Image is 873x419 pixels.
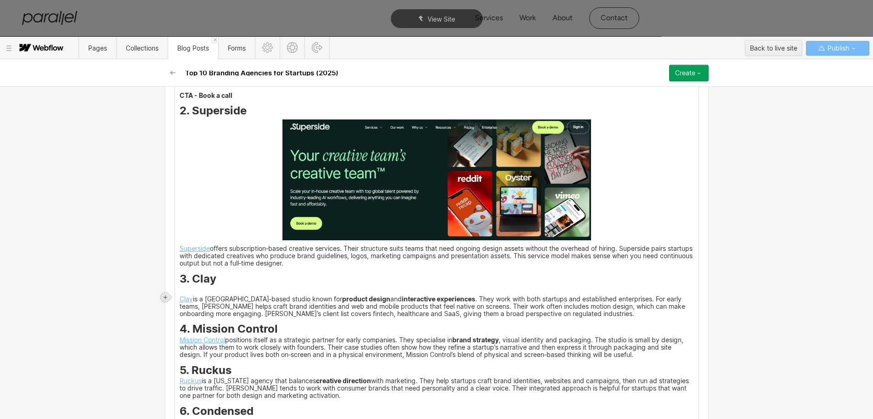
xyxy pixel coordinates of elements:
a: Superside [180,244,210,252]
div: Back to live site [750,41,797,55]
div: Create [675,69,695,77]
strong: interactive experiences [402,295,475,303]
strong: 5. Ruckus [180,363,231,377]
strong: CTA - Book a call [180,91,232,99]
p: positions itself as a strategic partner for early companies. They specialise in , visual identity... [180,338,694,358]
strong: 6. Condensed [180,404,253,418]
strong: 3. Clay [180,272,216,285]
strong: creative direction [316,377,371,385]
button: Publish [806,41,869,56]
a: Ruckus [180,377,202,385]
strong: product design [342,295,390,303]
a: Close 'Blog Posts' tab [212,37,218,43]
span: Collections [126,44,158,52]
span: Forms [228,44,246,52]
span: Pages [88,44,107,52]
p: ‍ [180,288,694,294]
a: Mission Control [180,336,225,344]
span: Blog Posts [177,44,209,52]
strong: brand strategy [452,336,499,344]
p: is a [US_STATE] agency that balances with marketing. They help startups craft brand identities, w... [180,379,694,399]
button: Create [669,65,709,81]
strong: 4. Mission Control [180,322,278,335]
a: Clay [180,295,193,303]
h2: Top 10 Branding Agencies for Startups (2025) [185,71,338,76]
strong: 2. Superside [180,104,247,117]
span: Publish [826,41,849,55]
p: offers subscription‑based creative services. Their structure suits teams that need ongoing design... [180,246,694,267]
p: is a [GEOGRAPHIC_DATA]‑based studio known for and . They work with both startups and established ... [180,297,694,317]
span: View Site [428,15,455,23]
button: Back to live site [745,40,802,56]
